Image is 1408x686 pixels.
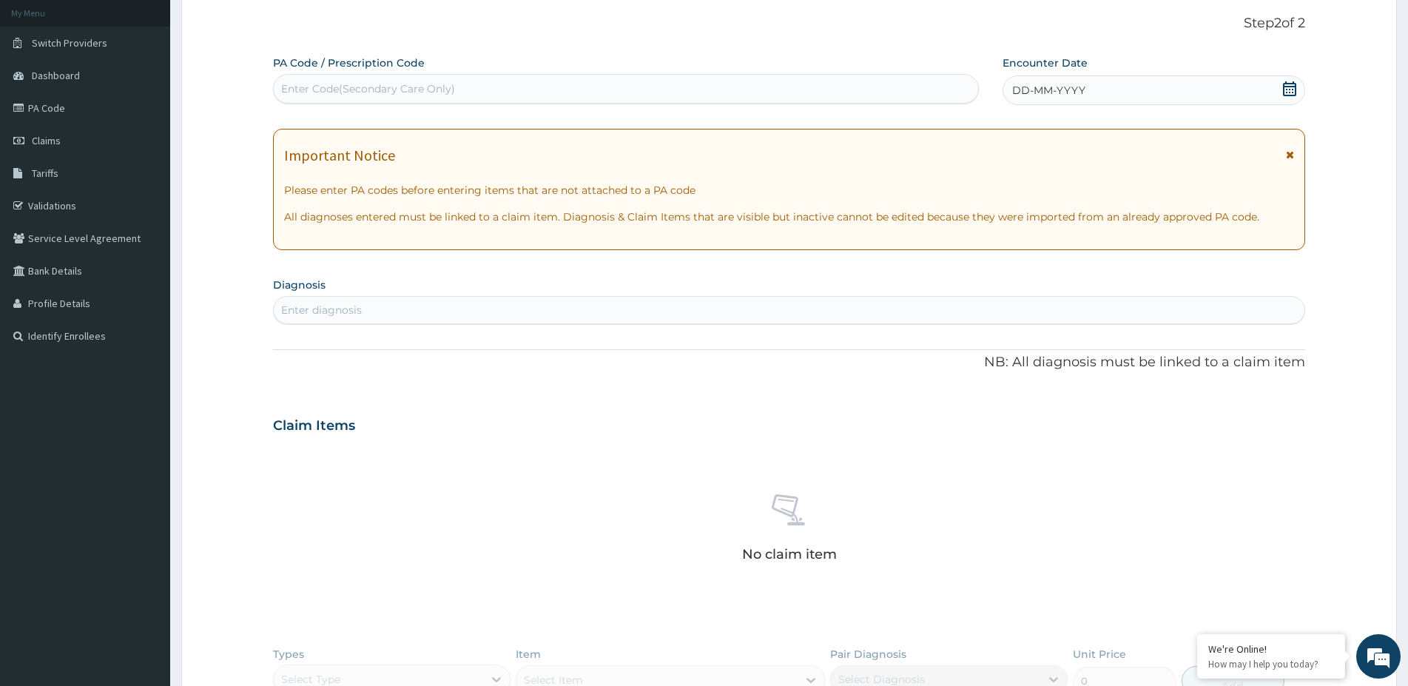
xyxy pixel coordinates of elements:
[1003,56,1088,70] label: Encounter Date
[1012,83,1085,98] span: DD-MM-YYYY
[1208,658,1334,670] p: How may I help you today?
[284,183,1294,198] p: Please enter PA codes before entering items that are not attached to a PA code
[32,134,61,147] span: Claims
[27,74,60,111] img: d_794563401_company_1708531726252_794563401
[32,69,80,82] span: Dashboard
[281,81,455,96] div: Enter Code(Secondary Care Only)
[86,186,204,336] span: We're online!
[284,209,1294,224] p: All diagnoses entered must be linked to a claim item. Diagnosis & Claim Items that are visible bu...
[7,404,282,456] textarea: Type your message and hit 'Enter'
[1208,642,1334,656] div: We're Online!
[284,147,395,164] h1: Important Notice
[273,278,326,292] label: Diagnosis
[281,303,362,317] div: Enter diagnosis
[273,353,1305,372] p: NB: All diagnosis must be linked to a claim item
[32,36,107,50] span: Switch Providers
[77,83,249,102] div: Chat with us now
[742,547,837,562] p: No claim item
[243,7,278,43] div: Minimize live chat window
[273,418,355,434] h3: Claim Items
[32,167,58,180] span: Tariffs
[273,56,425,70] label: PA Code / Prescription Code
[273,16,1305,32] p: Step 2 of 2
